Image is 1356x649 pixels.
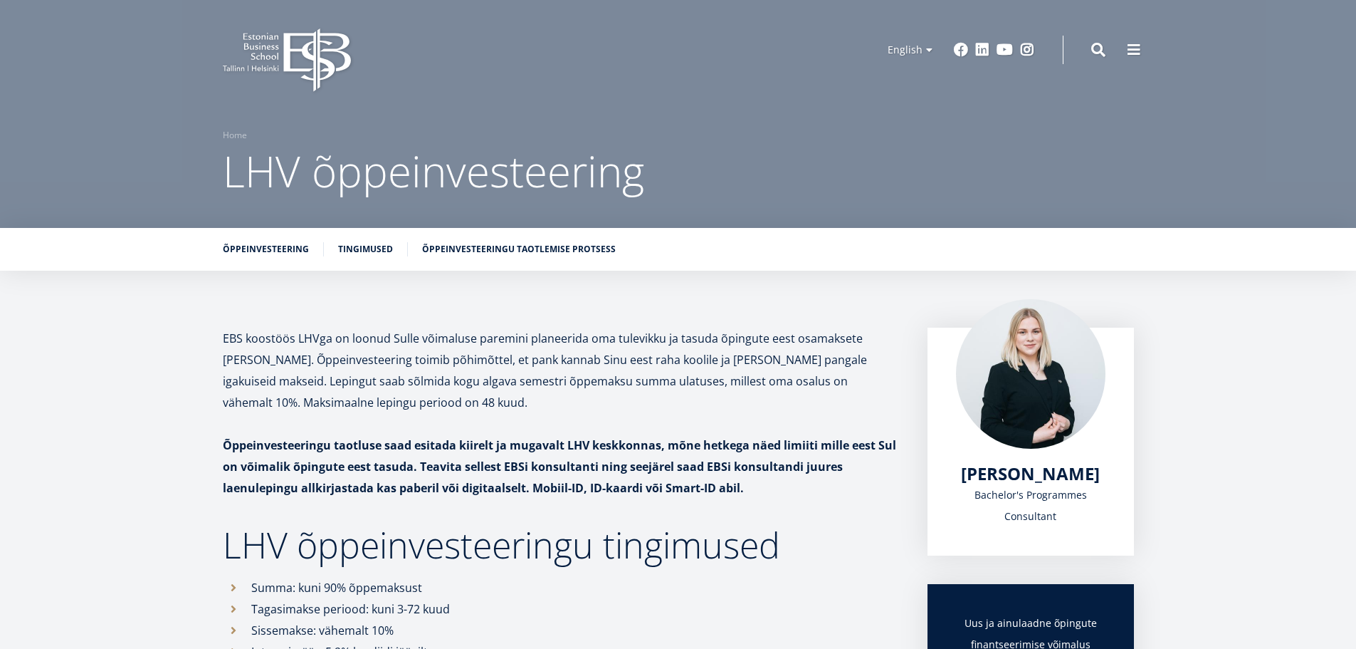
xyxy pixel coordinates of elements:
[338,242,393,256] a: Tingimused
[997,43,1013,57] a: Youtube
[223,527,899,563] h2: LHV õppeinvesteeringu tingimused
[223,242,309,256] a: Õppeinvesteering
[961,462,1100,485] span: [PERSON_NAME]
[954,43,968,57] a: Facebook
[961,463,1100,484] a: [PERSON_NAME]
[975,43,989,57] a: Linkedin
[223,577,899,598] li: Summa: kuni 90% õppemaksust
[422,242,616,256] a: Õppeinvesteeringu taotlemise protsess
[223,598,899,620] li: Tagasimakse periood: kuni 3-72 kuud
[223,142,644,200] span: LHV õppeinvesteering
[223,128,247,142] a: Home
[956,484,1105,527] div: Bachelor's Programmes Consultant
[1020,43,1034,57] a: Instagram
[223,328,899,413] p: EBS koostöös LHVga on loonud Sulle võimaluse paremini planeerida oma tulevikku ja tasuda õpingute...
[223,437,896,496] strong: Õppeinvesteeringu taotluse saad esitada kiirelt ja mugavalt LHV keskkonnas, mõne hetkega näed lim...
[223,620,899,641] li: Sissemakse: vähemalt 10%
[956,299,1105,449] img: Maria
